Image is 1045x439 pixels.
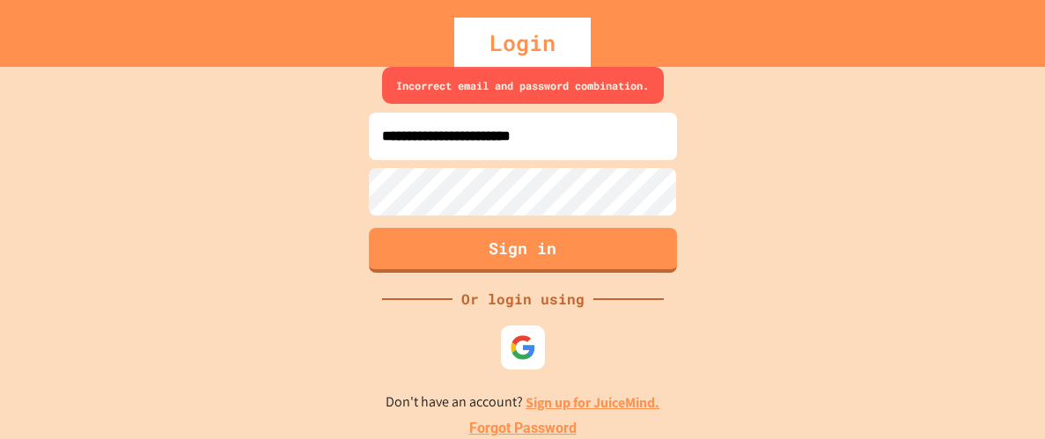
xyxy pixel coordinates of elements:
[369,228,677,273] button: Sign in
[386,391,659,413] p: Don't have an account?
[454,18,591,69] div: Login
[510,334,536,361] img: google-icon.svg
[382,67,664,104] div: Incorrect email and password combination.
[526,393,659,412] a: Sign up for JuiceMind.
[453,289,593,310] div: Or login using
[469,418,577,439] a: Forgot Password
